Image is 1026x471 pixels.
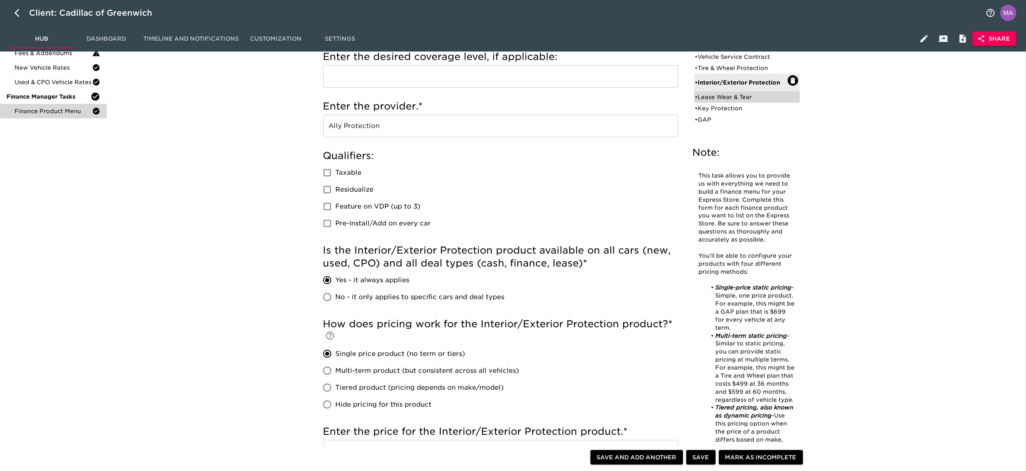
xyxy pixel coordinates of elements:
[313,34,367,44] span: Settings
[707,332,795,404] li: Similar to static pricing, you can provide static pricing at multiple terms. For example, this mi...
[979,34,1010,44] span: Share
[981,3,1000,23] button: notifications
[934,29,953,48] button: Client View
[715,284,791,291] em: Single-price static pricing
[336,185,374,194] span: Residualize
[79,34,134,44] span: Dashboard
[323,149,678,162] h5: Qualifiers:
[772,412,774,419] em: -
[695,93,788,101] div: • Lease Wear & Tear
[336,400,432,409] span: Hide pricing for this product
[323,115,678,137] input: Example: SafeGuard, EasyCare, JM&A
[14,78,92,86] span: Used & CPO Vehicle Rates
[336,275,410,285] span: Yes - it always applies
[143,34,239,44] span: Timeline and Notifications
[248,34,303,44] span: Customization
[336,292,505,302] span: No - it only applies to specific cars and deal types
[725,452,797,463] span: Mark as Incomplete
[699,172,795,244] p: This task allows you to provide us with everything we need to build a finance menu for your Expre...
[953,29,972,48] button: Internal Notes and Comments
[707,284,795,332] li: - Simple, one price product. For example, this might be a GAP plan that is $699 for every vehicle...
[915,29,934,48] button: Edit Hub
[693,146,801,159] h5: Note:
[695,64,788,72] div: • Tire & Wheel Protection
[323,425,678,438] h5: Enter the price for the Interior/Exterior Protection product.
[14,34,69,44] span: Hub
[323,440,678,463] input: Example: $499
[694,114,800,125] div: •GAP
[14,64,92,72] span: New Vehicle Rates
[719,450,803,465] button: Mark as Incomplete
[597,452,677,463] span: Save and Add Another
[323,318,678,343] h5: How does pricing work for the Interior/Exterior Protection product?
[336,349,465,359] span: Single price product (no term or tiers)
[699,252,795,276] p: You'll be able to configure your products with four different pricing methods:
[6,93,91,101] span: Finance Manager Tasks
[336,366,519,376] span: Multi-term product (but consistent across all vehicles)
[336,168,362,178] span: Taxable
[686,450,716,465] button: Save
[29,6,163,19] div: Client: Cadillac of Greenwich
[788,75,798,86] button: Delete: Interior/Exterior Protection
[972,31,1016,46] button: Share
[336,383,504,392] span: Tiered product (pricing depends on make/model)
[336,202,421,211] span: Feature on VDP (up to 3)
[590,450,683,465] button: Save and Add Another
[14,107,92,115] span: Finance Product Menu
[694,103,800,114] div: •Key Protection
[14,49,92,57] span: Fees & Addendums
[323,244,678,270] h5: Is the Interior/Exterior Protection product available on all cars (new, used, CPO) and all deal t...
[787,333,789,339] em: -
[695,53,788,61] div: • Vehicle Service Contract
[695,104,788,112] div: • Key Protection
[695,116,788,124] div: • GAP
[694,62,800,74] div: •Tire & Wheel Protection
[693,452,709,463] span: Save
[323,100,678,113] h5: Enter the provider.
[336,219,431,228] span: Pre-Install/Add on every car
[694,91,800,103] div: •Lease Wear & Tear
[694,51,800,62] div: •Vehicle Service Contract
[695,78,788,87] div: • Interior/Exterior Protection
[323,50,678,63] h5: Enter the desired coverage level, if applicable:
[715,333,787,339] em: Multi-term static pricing
[694,74,800,91] div: •Interior/Exterior Protection
[715,404,795,419] em: Tiered pricing, also known as dynamic pricing
[1000,5,1016,21] img: Profile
